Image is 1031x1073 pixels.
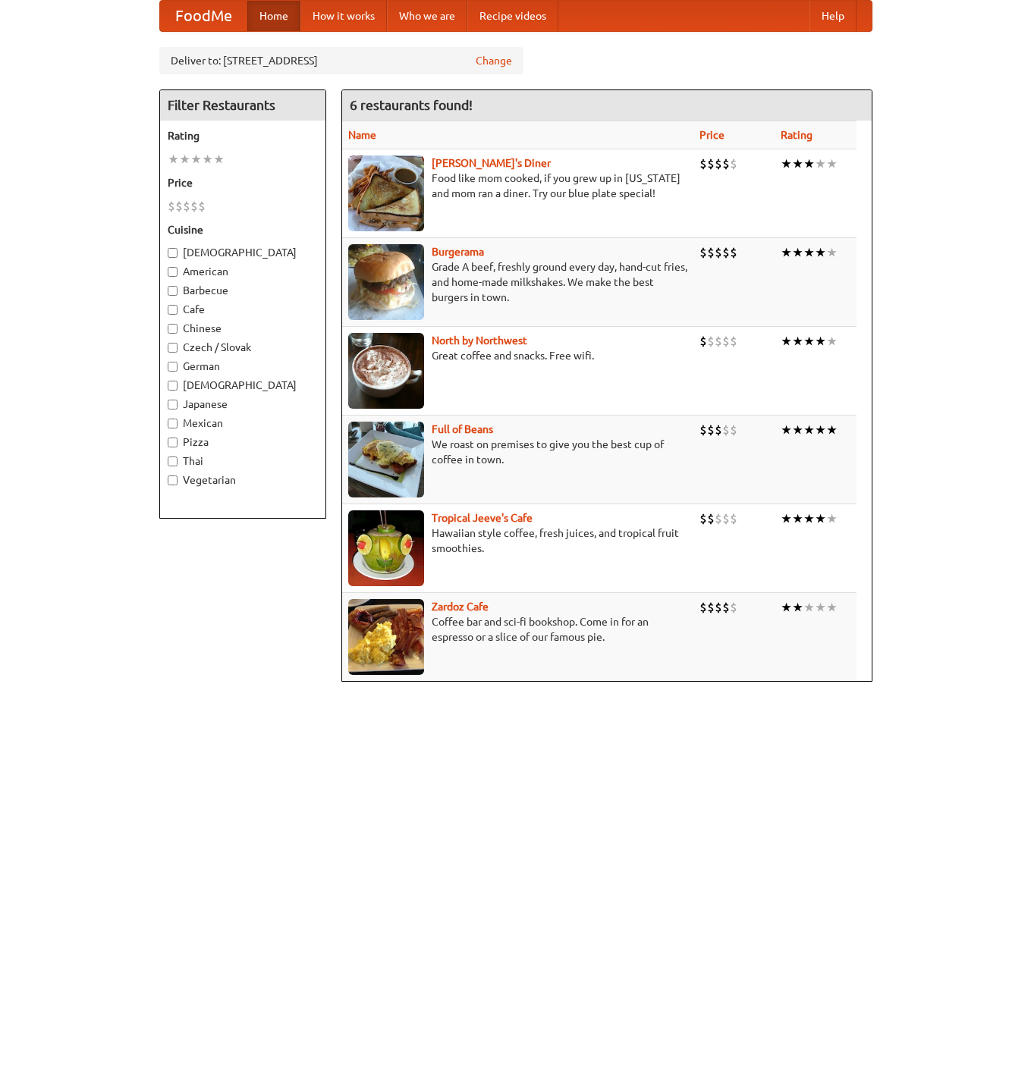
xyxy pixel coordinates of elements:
[348,244,424,320] img: burgerama.jpg
[803,244,815,261] li: ★
[168,435,318,450] label: Pizza
[707,599,715,616] li: $
[168,456,178,466] input: Thai
[792,244,803,261] li: ★
[815,333,826,350] li: ★
[781,155,792,172] li: ★
[432,512,533,524] b: Tropical Jeeve's Cafe
[168,283,318,298] label: Barbecue
[168,321,318,336] label: Chinese
[168,198,175,215] li: $
[348,129,376,141] a: Name
[815,510,826,527] li: ★
[792,510,803,527] li: ★
[826,599,838,616] li: ★
[168,453,318,469] label: Thai
[715,333,722,350] li: $
[722,510,730,527] li: $
[202,151,213,168] li: ★
[803,510,815,527] li: ★
[213,151,225,168] li: ★
[722,244,730,261] li: $
[190,151,202,168] li: ★
[168,128,318,143] h5: Rating
[781,333,792,350] li: ★
[348,614,687,645] p: Coffee bar and sci-fi bookshop. Come in for an espresso or a slice of our famous pie.
[715,599,722,616] li: $
[168,359,318,374] label: German
[803,155,815,172] li: ★
[168,222,318,237] h5: Cuisine
[730,510,737,527] li: $
[809,1,857,31] a: Help
[168,305,178,315] input: Cafe
[198,198,206,215] li: $
[476,53,512,68] a: Change
[168,400,178,409] input: Japanese
[730,333,737,350] li: $
[348,171,687,201] p: Food like mom cooked, if you grew up in [US_STATE] and mom ran a diner. Try our blue plate special!
[707,510,715,527] li: $
[168,302,318,317] label: Cafe
[781,244,792,261] li: ★
[826,155,838,172] li: ★
[715,510,722,527] li: $
[348,155,424,231] img: sallys.jpg
[815,422,826,438] li: ★
[792,422,803,438] li: ★
[715,244,722,261] li: $
[781,129,813,141] a: Rating
[699,244,707,261] li: $
[160,1,247,31] a: FoodMe
[432,601,489,613] b: Zardoz Cafe
[730,155,737,172] li: $
[190,198,198,215] li: $
[432,334,527,347] b: North by Northwest
[792,599,803,616] li: ★
[803,422,815,438] li: ★
[168,343,178,353] input: Czech / Slovak
[699,333,707,350] li: $
[730,599,737,616] li: $
[826,333,838,350] li: ★
[699,510,707,527] li: $
[792,155,803,172] li: ★
[168,151,179,168] li: ★
[781,510,792,527] li: ★
[467,1,558,31] a: Recipe videos
[300,1,387,31] a: How it works
[348,526,687,556] p: Hawaiian style coffee, fresh juices, and tropical fruit smoothies.
[803,333,815,350] li: ★
[175,198,183,215] li: $
[699,422,707,438] li: $
[160,90,325,121] h4: Filter Restaurants
[168,340,318,355] label: Czech / Slovak
[350,98,473,112] ng-pluralize: 6 restaurants found!
[387,1,467,31] a: Who we are
[168,362,178,372] input: German
[803,599,815,616] li: ★
[781,599,792,616] li: ★
[815,244,826,261] li: ★
[168,264,318,279] label: American
[432,157,551,169] a: [PERSON_NAME]'s Diner
[826,244,838,261] li: ★
[699,155,707,172] li: $
[168,397,318,412] label: Japanese
[699,129,725,141] a: Price
[348,510,424,586] img: jeeves.jpg
[715,422,722,438] li: $
[730,422,737,438] li: $
[707,333,715,350] li: $
[826,422,838,438] li: ★
[699,599,707,616] li: $
[348,348,687,363] p: Great coffee and snacks. Free wifi.
[707,155,715,172] li: $
[168,472,318,488] label: Vegetarian
[168,438,178,447] input: Pizza
[722,599,730,616] li: $
[432,423,493,435] a: Full of Beans
[168,175,318,190] h5: Price
[826,510,838,527] li: ★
